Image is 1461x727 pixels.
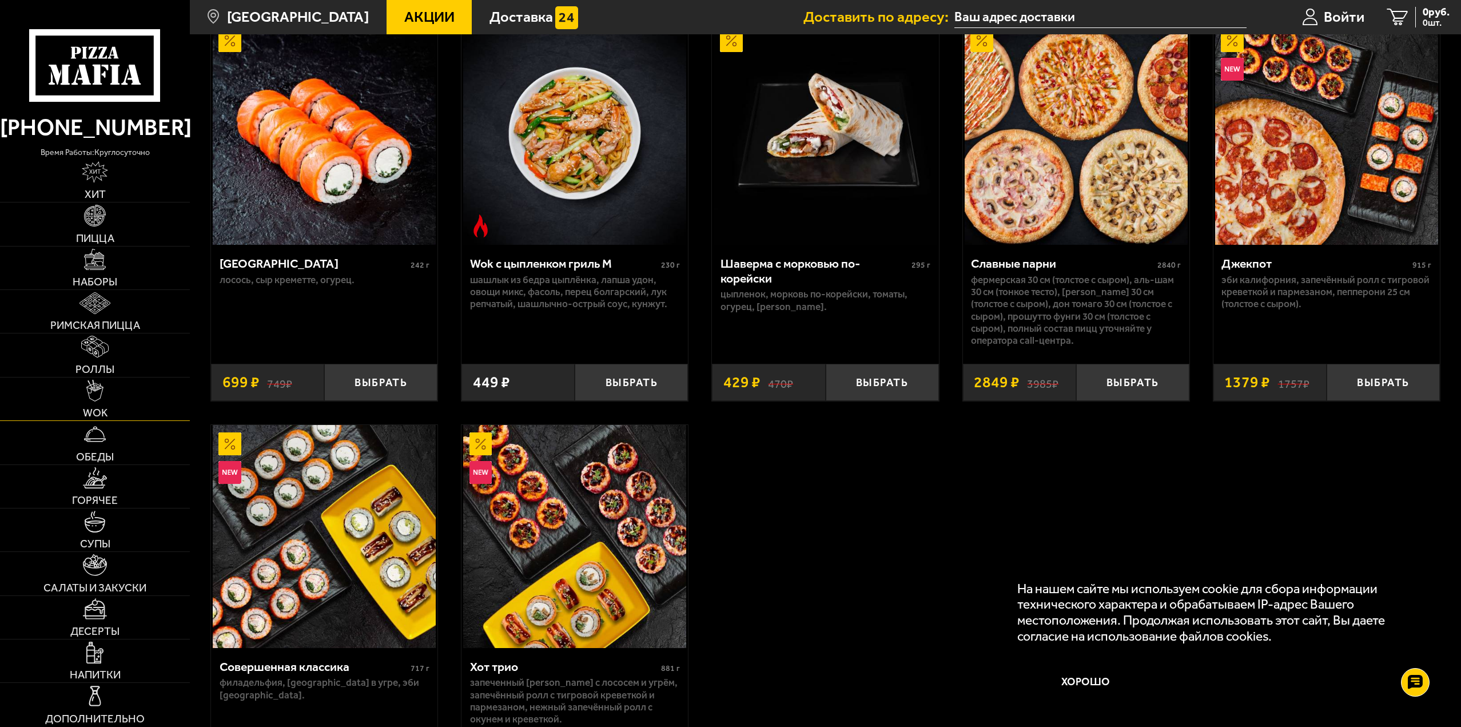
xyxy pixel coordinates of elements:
span: 242 г [411,260,429,270]
span: 449 ₽ [473,375,510,390]
button: Выбрать [1076,364,1189,401]
span: 1379 ₽ [1224,375,1270,390]
span: [GEOGRAPHIC_DATA] [227,10,369,25]
p: Эби Калифорния, Запечённый ролл с тигровой креветкой и пармезаном, Пепперони 25 см (толстое с сыр... [1221,274,1431,311]
span: 915 г [1412,260,1431,270]
span: 717 г [411,664,429,673]
button: Хорошо [1017,659,1155,705]
span: Хит [85,189,106,200]
div: Шаверма с морковью по-корейски [720,256,909,285]
p: Филадельфия, [GEOGRAPHIC_DATA] в угре, Эби [GEOGRAPHIC_DATA]. [220,677,429,701]
a: АкционныйНовинкаСовершенная классика [211,425,437,648]
span: 699 ₽ [222,375,260,390]
button: Выбрать [575,364,688,401]
img: Хот трио [463,425,686,648]
p: лосось, Сыр креметте, огурец. [220,274,429,286]
button: Выбрать [826,364,939,401]
div: [GEOGRAPHIC_DATA] [220,256,408,271]
img: Акционный [218,29,241,52]
span: Супы [80,538,110,549]
span: Дополнительно [45,713,145,724]
button: Выбрать [1327,364,1440,401]
img: Акционный [720,29,743,52]
span: 0 шт. [1423,18,1450,27]
s: 3985 ₽ [1027,375,1058,390]
p: Запеченный [PERSON_NAME] с лососем и угрём, Запечённый ролл с тигровой креветкой и пармезаном, Не... [470,677,680,725]
span: 2840 г [1157,260,1181,270]
span: Доставка [489,10,553,25]
input: Ваш адрес доставки [954,7,1247,28]
span: 429 ₽ [723,375,761,390]
span: Роллы [75,364,114,375]
img: Джекпот [1215,22,1438,245]
span: 295 г [911,260,930,270]
a: АкционныйФиладельфия [211,22,437,245]
img: Акционный [218,432,241,455]
span: WOK [83,407,108,418]
span: Обеды [76,451,114,462]
img: Wok с цыпленком гриль M [463,22,686,245]
a: АкционныйНовинкаДжекпот [1213,22,1440,245]
img: Акционный [970,29,993,52]
span: Горячее [72,495,118,506]
img: Новинка [1221,58,1244,81]
s: 470 ₽ [768,375,793,390]
a: АкционныйНовинкаХот трио [461,425,688,648]
img: Острое блюдо [469,214,492,237]
img: Шаверма с морковью по-корейски [714,22,937,245]
p: Фермерская 30 см (толстое с сыром), Аль-Шам 30 см (тонкое тесто), [PERSON_NAME] 30 см (толстое с ... [971,274,1181,347]
img: Совершенная классика [213,425,436,648]
img: Славные парни [965,22,1188,245]
img: Новинка [218,461,241,484]
span: 881 г [661,664,680,673]
div: Совершенная классика [220,660,408,674]
span: Доставить по адресу: [803,10,954,25]
div: Wok с цыпленком гриль M [470,256,658,271]
a: АкционныйШаверма с морковью по-корейски [712,22,938,245]
span: Десерты [70,626,120,637]
div: Джекпот [1221,256,1410,271]
span: Наборы [73,276,117,287]
span: Салаты и закуски [43,582,146,593]
span: 0 руб. [1423,7,1450,18]
div: Хот трио [470,660,658,674]
s: 749 ₽ [267,375,292,390]
img: Филадельфия [213,22,436,245]
span: Напитки [70,669,121,680]
span: Римская пицца [50,320,140,331]
span: Акции [404,10,455,25]
p: На нашем сайте мы используем cookie для сбора информации технического характера и обрабатываем IP... [1017,581,1418,644]
span: 2849 ₽ [974,375,1020,390]
span: Войти [1324,10,1364,25]
img: Акционный [1221,29,1244,52]
p: цыпленок, морковь по-корейски, томаты, огурец, [PERSON_NAME]. [720,288,930,313]
img: 15daf4d41897b9f0e9f617042186c801.svg [555,6,578,29]
s: 1757 ₽ [1278,375,1309,390]
a: Острое блюдоWok с цыпленком гриль M [461,22,688,245]
span: 230 г [661,260,680,270]
img: Акционный [469,432,492,455]
span: Пицца [76,233,114,244]
div: Славные парни [971,256,1155,271]
button: Выбрать [324,364,437,401]
p: шашлык из бедра цыплёнка, лапша удон, овощи микс, фасоль, перец болгарский, лук репчатый, шашлычн... [470,274,680,311]
a: АкционныйСлавные парни [963,22,1189,245]
img: Новинка [469,461,492,484]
